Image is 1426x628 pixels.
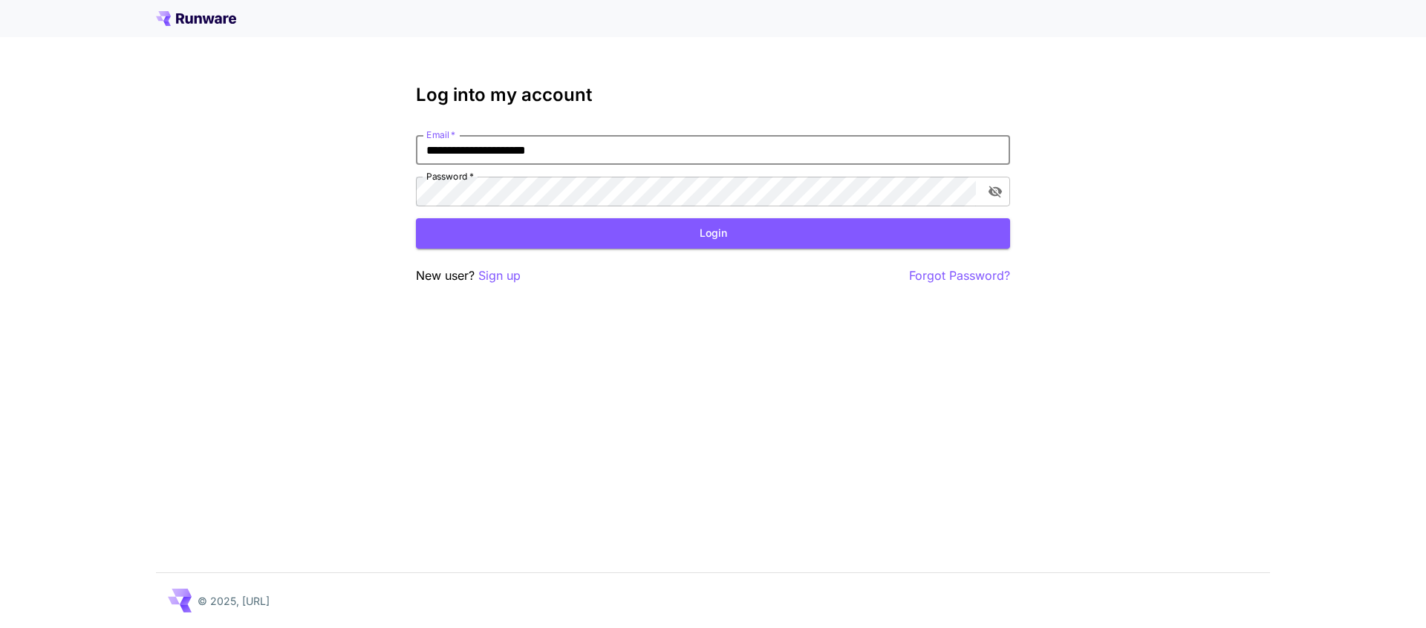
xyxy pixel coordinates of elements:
[478,266,521,285] button: Sign up
[416,218,1010,249] button: Login
[416,85,1010,105] h3: Log into my account
[416,266,521,285] p: New user?
[426,128,455,141] label: Email
[909,266,1010,285] button: Forgot Password?
[982,178,1009,205] button: toggle password visibility
[426,170,474,183] label: Password
[198,593,270,609] p: © 2025, [URL]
